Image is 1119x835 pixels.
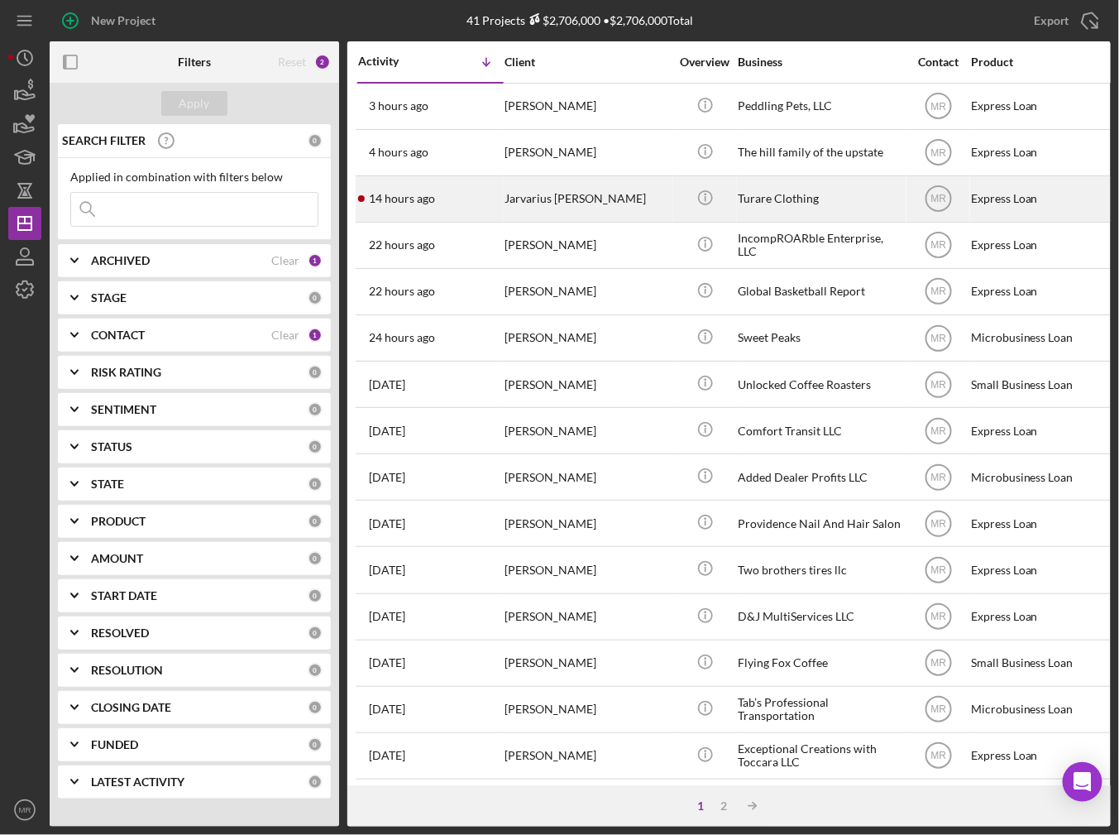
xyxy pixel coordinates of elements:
div: IncompROARble Enterprise, LLC [738,223,903,267]
text: MR [19,806,31,815]
div: 1 [308,253,323,268]
text: MR [930,472,946,483]
time: 2025-09-16 13:41 [369,146,428,159]
b: SENTIMENT [91,403,156,416]
div: 2 [713,799,736,813]
div: The hill family of the upstate [738,131,903,175]
b: AMOUNT [91,552,143,565]
time: 2025-09-12 16:23 [369,425,405,438]
div: Open Intercom Messenger [1063,762,1102,802]
div: 0 [308,133,323,148]
text: MR [930,101,946,113]
b: STATE [91,477,124,491]
b: START DATE [91,589,157,602]
button: New Project [50,4,172,37]
time: 2025-09-11 14:05 [369,517,405,530]
div: Comfort Transit LLC [738,409,903,453]
button: MR [8,794,41,827]
text: MR [930,194,946,205]
b: STAGE [91,291,127,305]
div: 0 [308,626,323,641]
div: [PERSON_NAME] [505,734,670,778]
b: RISK RATING [91,366,161,379]
div: 1 [690,799,713,813]
button: Apply [161,91,227,116]
div: [PERSON_NAME] [505,688,670,732]
div: $2,706,000 [526,13,601,27]
div: Overview [674,55,736,69]
div: 0 [308,588,323,603]
div: Applied in combination with filters below [70,170,318,184]
div: 1 [308,328,323,343]
div: [PERSON_NAME] [505,316,670,360]
time: 2025-09-16 14:35 [369,99,428,113]
div: Contact [907,55,969,69]
div: Flying Fox Coffee [738,641,903,685]
div: Business [738,55,903,69]
div: Apply [179,91,210,116]
div: Added Dealer Profits LLC [738,455,903,499]
div: Global Basketball Report [738,270,903,314]
text: MR [930,518,946,530]
text: MR [930,425,946,437]
div: [PERSON_NAME] [505,362,670,406]
time: 2025-09-15 16:35 [369,378,405,391]
time: 2025-09-08 11:18 [369,703,405,716]
div: [PERSON_NAME] [505,409,670,453]
b: PRODUCT [91,515,146,528]
div: Providence Nail And Hair Salon [738,501,903,545]
b: SEARCH FILTER [62,134,146,147]
div: Tab’s Professional Transportation [738,688,903,732]
time: 2025-09-16 04:23 [369,192,435,205]
div: 0 [308,514,323,529]
b: CLOSING DATE [91,701,171,714]
div: Activity [358,55,431,68]
text: MR [930,147,946,159]
text: MR [930,658,946,669]
b: ARCHIVED [91,254,150,267]
button: Export [1017,4,1111,37]
time: 2025-09-07 16:52 [369,749,405,762]
div: Clear [271,254,299,267]
text: MR [930,751,946,762]
div: 0 [308,737,323,752]
div: [PERSON_NAME] [505,131,670,175]
div: [PERSON_NAME] [505,84,670,128]
time: 2025-09-15 19:53 [369,238,435,252]
div: Clear [271,329,299,342]
b: LATEST ACTIVITY [91,775,184,789]
time: 2025-09-10 19:25 [369,564,405,577]
div: [PERSON_NAME] [505,548,670,592]
b: RESOLVED [91,626,149,640]
b: FUNDED [91,738,138,751]
div: Export [1034,4,1069,37]
div: 0 [308,775,323,789]
div: 0 [308,700,323,715]
div: [PERSON_NAME] [505,595,670,639]
time: 2025-09-15 18:13 [369,331,435,344]
div: 41 Projects • $2,706,000 Total [467,13,694,27]
b: Filters [178,55,211,69]
div: New Project [91,4,155,37]
div: D&J MultiServices LLC [738,595,903,639]
text: MR [930,612,946,623]
text: MR [930,704,946,716]
text: MR [930,286,946,298]
div: 0 [308,551,323,566]
text: MR [930,379,946,391]
div: [PERSON_NAME] [505,223,670,267]
div: Exceptional Creations with Toccara LLC [738,734,903,778]
div: Jarvarius [PERSON_NAME] [505,177,670,221]
div: [PERSON_NAME] [505,270,670,314]
div: [PERSON_NAME] [505,455,670,499]
div: Reset [278,55,306,69]
text: MR [930,333,946,344]
text: MR [930,240,946,252]
div: Peddling Pets, LLC [738,84,903,128]
div: 0 [308,439,323,454]
div: Two brothers tires llc [738,548,903,592]
b: RESOLUTION [91,664,163,677]
time: 2025-09-15 19:46 [369,285,435,298]
div: Turare Clothing [738,177,903,221]
b: CONTACT [91,329,145,342]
